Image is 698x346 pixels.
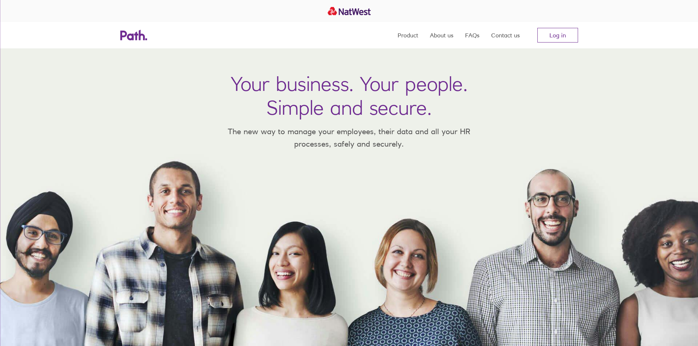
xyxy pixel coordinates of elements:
a: About us [430,22,453,48]
h1: Your business. Your people. Simple and secure. [231,72,468,119]
p: The new way to manage your employees, their data and all your HR processes, safely and securely. [217,125,481,150]
a: Log in [537,28,578,43]
a: FAQs [465,22,479,48]
a: Product [398,22,418,48]
a: Contact us [491,22,520,48]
